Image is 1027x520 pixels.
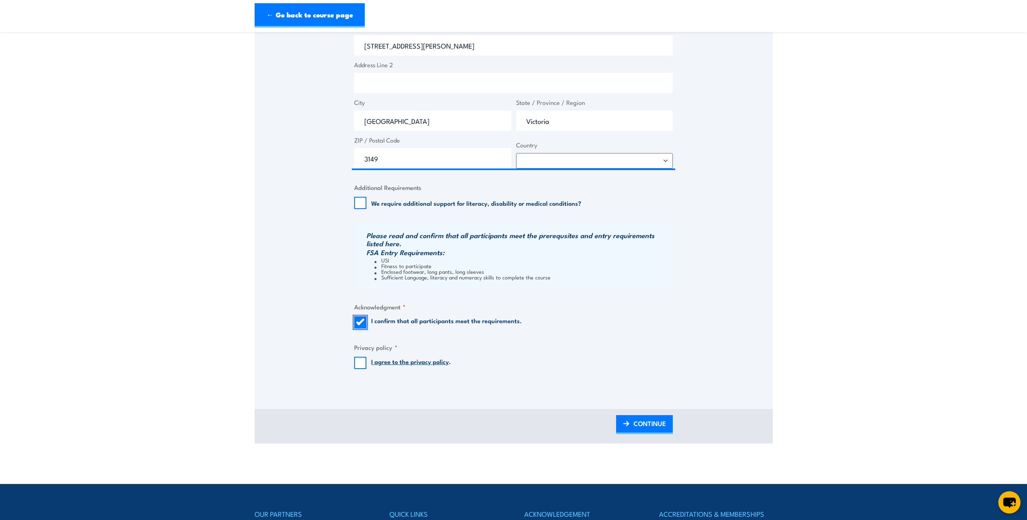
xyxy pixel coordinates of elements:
[659,508,772,520] h4: ACCREDITATIONS & MEMBERSHIPS
[354,136,511,145] label: ZIP / Postal Code
[354,302,406,311] legend: Acknowledgment
[255,3,365,28] a: ← Go back to course page
[354,98,511,107] label: City
[366,248,671,256] h3: FSA Entry Requirements:
[998,491,1021,514] button: chat-button
[255,508,368,520] h4: OUR PARTNERS
[374,257,671,263] li: USI
[371,357,449,366] a: I agree to the privacy policy
[374,274,671,280] li: Sufficient Language, literacy and numeracy skills to complete the course
[354,183,421,192] legend: Additional Requirements
[374,269,671,274] li: Enclosed footwear, long pants, long sleeves
[516,141,673,150] label: Country
[354,343,398,352] legend: Privacy policy
[354,35,673,55] input: Enter a location
[371,199,581,207] label: We require additional support for literacy, disability or medical conditions?
[366,231,671,247] h3: Please read and confirm that all participants meet the prerequsites and entry requirements listed...
[516,98,673,107] label: State / Province / Region
[389,508,503,520] h4: QUICK LINKS
[371,316,522,328] label: I confirm that all participants meet the requirements.
[634,413,666,434] span: CONTINUE
[374,263,671,269] li: Fitness to participate
[616,415,673,434] a: CONTINUE
[371,357,451,369] label: .
[524,508,638,520] h4: ACKNOWLEDGEMENT
[354,60,673,70] label: Address Line 2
